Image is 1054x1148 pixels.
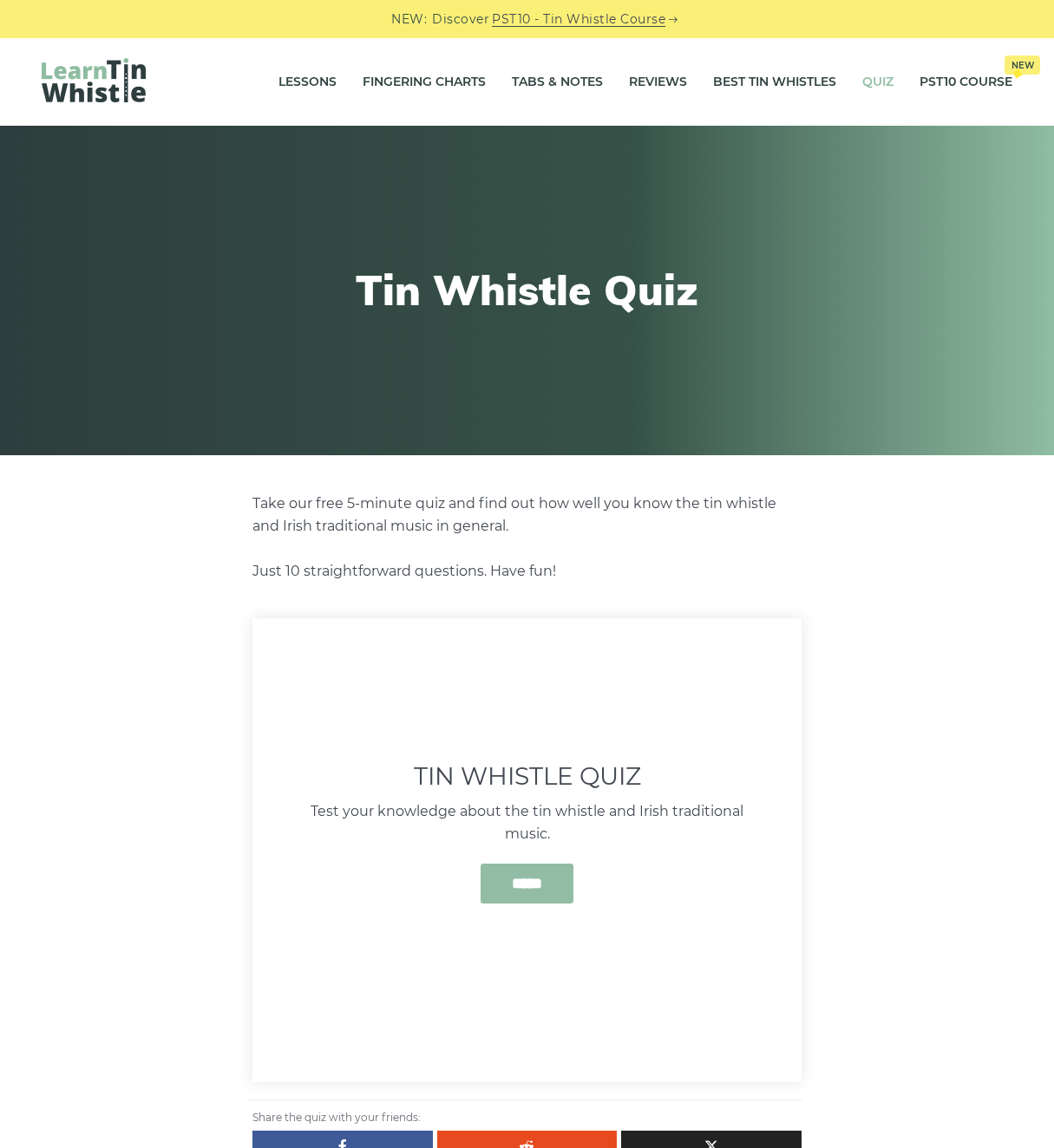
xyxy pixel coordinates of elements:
[252,1109,421,1126] span: Share the quiz with your friends:
[629,61,687,104] a: Reviews
[363,61,486,104] a: Fingering Charts
[208,265,847,316] h1: Tin Whistle Quiz
[920,61,1012,104] a: PST10 CourseNew
[512,61,603,104] a: Tabs & Notes
[285,800,769,845] p: Test your knowledge about the tin whistle and Irish traditional music.
[252,492,802,583] p: Take our free 5-minute quiz and find out how well you know the tin whistle and Irish traditional ...
[278,61,337,104] a: Lessons
[862,61,894,104] a: Quiz
[285,757,769,797] p: Tin Whistle Quiz
[42,58,146,102] img: LearnTinWhistle.com
[1005,55,1040,75] span: New
[713,61,836,104] a: Best Tin Whistles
